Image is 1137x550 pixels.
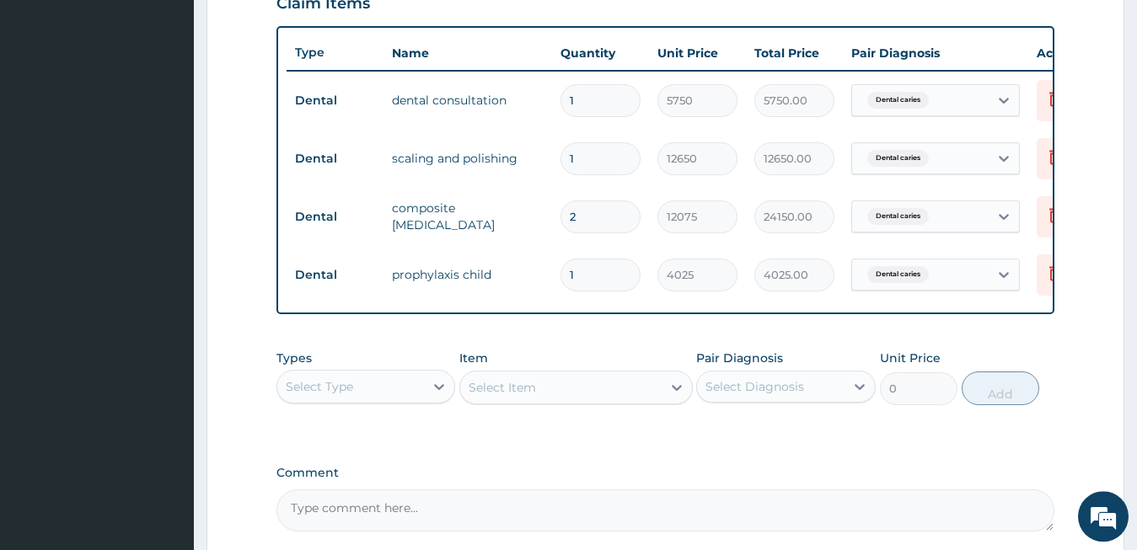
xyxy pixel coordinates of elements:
label: Comment [276,466,1055,480]
td: composite [MEDICAL_DATA] [383,191,552,242]
span: Dental caries [867,266,929,283]
td: prophylaxis child [383,258,552,291]
label: Unit Price [880,350,941,366]
td: Dental [287,259,383,291]
span: Dental caries [867,150,929,167]
button: Add [962,371,1039,405]
td: Dental [287,85,383,116]
td: Dental [287,201,383,232]
th: Unit Price [649,36,746,70]
td: scaling and polishing [383,142,552,175]
span: Dental caries [867,208,929,225]
div: Select Diagnosis [705,378,804,395]
th: Actions [1028,36,1113,70]
label: Pair Diagnosis [696,350,783,366]
th: Pair Diagnosis [843,36,1028,70]
div: Chat with us now [88,94,283,116]
td: Dental [287,143,383,174]
label: Types [276,351,312,366]
div: Minimize live chat window [276,8,317,49]
div: Select Type [286,378,353,395]
td: dental consultation [383,83,552,117]
th: Quantity [552,36,649,70]
label: Item [459,350,488,366]
img: d_794563401_company_1708531726252_794563401 [31,84,68,126]
span: Dental caries [867,92,929,109]
span: We're online! [98,167,233,337]
th: Type [287,37,383,68]
th: Name [383,36,552,70]
th: Total Price [746,36,843,70]
textarea: Type your message and hit 'Enter' [8,369,321,428]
